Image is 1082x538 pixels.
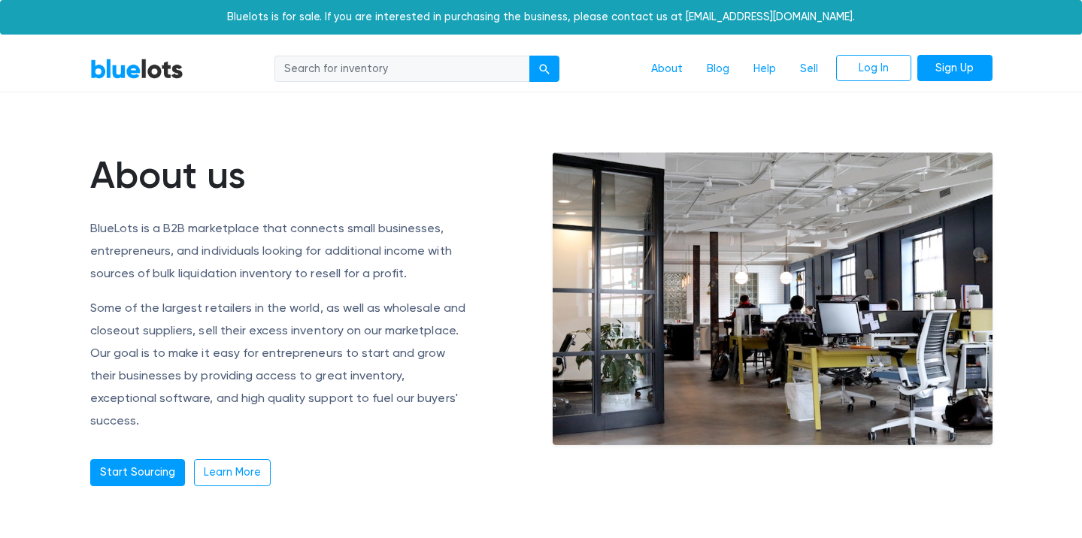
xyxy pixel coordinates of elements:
[90,297,470,432] p: Some of the largest retailers in the world, as well as wholesale and closeout suppliers, sell the...
[836,55,911,82] a: Log In
[90,217,470,285] p: BlueLots is a B2B marketplace that connects small businesses, entrepreneurs, and individuals look...
[639,55,695,83] a: About
[695,55,741,83] a: Blog
[917,55,993,82] a: Sign Up
[553,153,993,446] img: office-e6e871ac0602a9b363ffc73e1d17013cb30894adc08fbdb38787864bb9a1d2fe.jpg
[90,153,470,198] h1: About us
[90,459,185,486] a: Start Sourcing
[788,55,830,83] a: Sell
[741,55,788,83] a: Help
[274,56,530,83] input: Search for inventory
[194,459,271,486] a: Learn More
[90,58,183,80] a: BlueLots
